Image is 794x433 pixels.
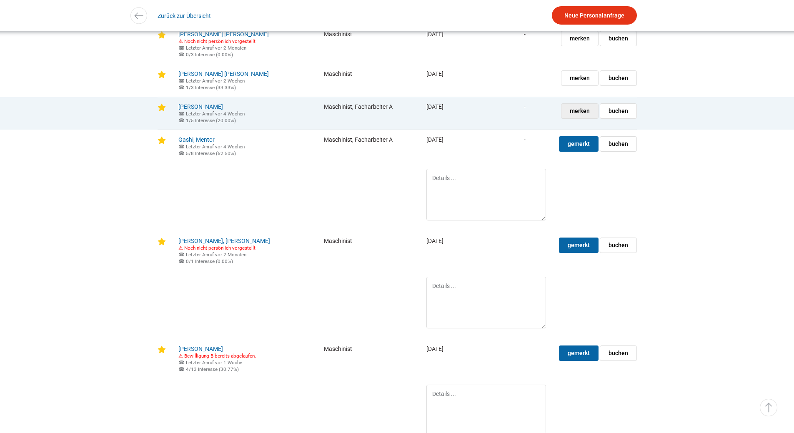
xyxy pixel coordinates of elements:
[570,104,590,118] span: merken
[158,136,166,145] img: Star-icon.png
[552,6,637,25] a: Neue Personalanfrage
[158,6,211,25] a: Zurück zur Übersicht
[178,118,236,123] small: Letzte Anfrage: 29.07.2025 07:00:14 Interesse: nein
[600,345,637,361] a: buchen
[178,238,270,244] a: [PERSON_NAME], [PERSON_NAME]
[524,31,526,38] span: -
[178,103,223,110] a: [PERSON_NAME]
[158,238,166,246] img: Star-icon.png
[178,258,233,264] small: ☎ 0/1 Interesse (0.00%)
[561,70,599,86] a: merken
[600,136,637,152] a: buchen
[559,345,599,361] a: gemerkt
[178,136,215,143] a: Gashi, Mentor
[559,136,599,152] a: gemerkt
[178,353,256,359] small: ⚠ Bewilligung B bereits abgelaufen.
[524,345,526,352] span: -
[178,345,223,352] a: [PERSON_NAME]
[600,103,637,119] a: buchen
[559,238,599,253] a: gemerkt
[420,339,468,378] td: [DATE]
[178,366,239,372] small: ☎ 4/13 Interesse (30.77%)
[524,136,526,143] span: -
[420,64,468,97] td: [DATE]
[178,70,269,77] a: [PERSON_NAME] [PERSON_NAME]
[318,130,420,163] td: Maschinist, Facharbeiter A
[568,346,590,360] span: gemerkt
[172,97,318,130] td: 5'400.00 /
[178,85,236,90] small: ☎ 1/3 Interesse (33.33%)
[178,360,242,365] small: 18.08.2025 18:09:16
[318,24,420,64] td: Maschinist
[158,345,166,354] img: Star-icon.png
[172,64,318,97] td: 6'500 bei Anliker verdient/ gerne zu: LTP Aregger Hans Rengli Stein setzen mit Bagger
[570,31,590,46] span: merken
[600,238,637,253] a: buchen
[178,45,246,51] small: 12.06.2025 12:49:27
[524,70,526,77] span: -
[172,24,318,64] td: 16.05.2023 Postkarte retour / Adresse stimmt nicht 23.6.22 ist im Einsatz
[178,38,255,44] small: ⚠ Noch nicht persönlich vorgestellt
[318,231,420,270] td: Maschinist
[158,103,166,112] img: Star-icon.png
[420,130,468,163] td: [DATE]
[318,339,420,378] td: Maschinist
[318,97,420,130] td: Maschinist, Facharbeiter A
[420,24,468,64] td: [DATE]
[178,245,255,251] small: ⚠ Noch nicht persönlich vorgestellt
[568,238,590,253] span: gemerkt
[172,231,318,270] td: hat sich noch nicht vorgestellt
[420,97,468,130] td: [DATE]
[158,70,166,79] img: Star-icon.png
[178,144,245,150] small: 28.07.2025 15:57:16
[178,31,269,38] a: [PERSON_NAME] [PERSON_NAME]
[570,71,590,85] span: merken
[178,52,233,58] small: ☎ 0/3 Interesse (0.00%)
[158,31,166,39] img: Star-icon.png
[172,339,318,378] td: M1 / M2 Juni 22 ist aus dem Bagger gefallen und sich ev. Bänder gerissen. Ermeldet sich er meldet...
[524,238,526,244] span: -
[178,252,246,258] small: 12.06.2025 12:50:22
[178,150,236,156] small: ☎ 5/8 Interesse (62.50%)
[133,10,145,22] img: icon-arrow-left.svg
[568,137,590,151] span: gemerkt
[178,78,245,84] small: 07.08.2025 17:33:20
[760,399,777,416] a: ▵ Nach oben
[600,31,637,46] a: buchen
[318,64,420,97] td: Maschinist
[561,31,599,46] a: merken
[524,103,526,110] span: -
[172,130,318,163] td: 2022 A Lohn bis 8 t. Rauppenbagger 2016: CHF 41.00 / teurer Mann!! 2024: Einsatz Estermann nicht ...
[420,231,468,270] td: [DATE]
[561,103,599,119] a: merken
[178,111,245,117] small: 29.07.2025 07:00:14
[600,70,637,86] a: buchen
